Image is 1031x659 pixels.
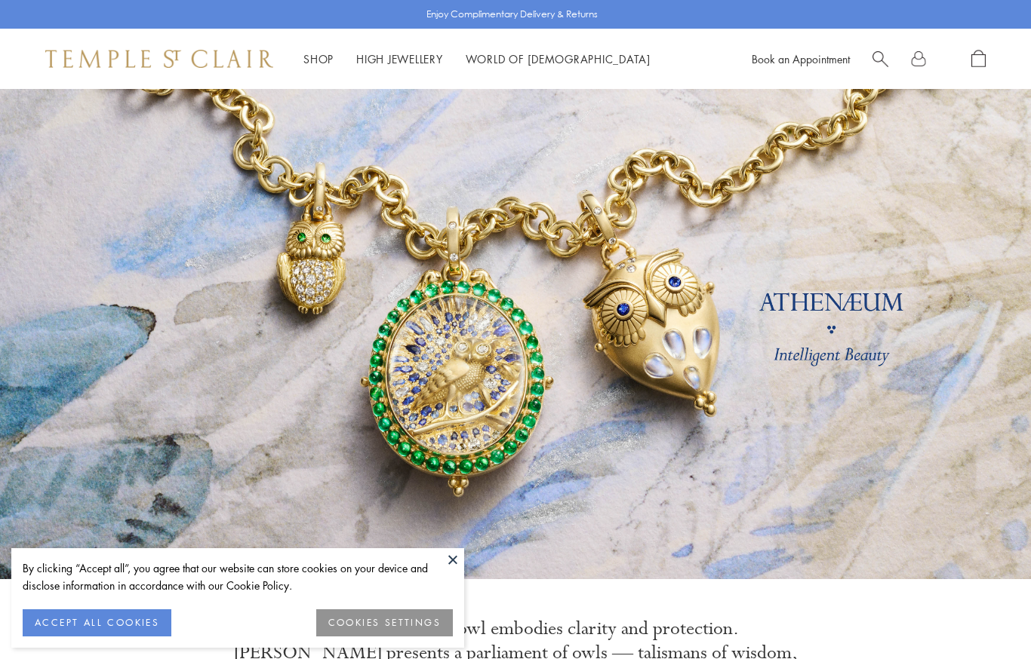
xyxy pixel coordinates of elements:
[45,50,273,68] img: Temple St. Clair
[426,7,598,22] p: Enjoy Complimentary Delivery & Returns
[956,588,1016,644] iframe: Gorgias live chat messenger
[752,51,850,66] a: Book an Appointment
[23,559,453,594] div: By clicking “Accept all”, you agree that our website can store cookies on your device and disclos...
[873,50,888,69] a: Search
[971,50,986,69] a: Open Shopping Bag
[303,51,334,66] a: ShopShop
[466,51,651,66] a: World of [DEMOGRAPHIC_DATA]World of [DEMOGRAPHIC_DATA]
[303,50,651,69] nav: Main navigation
[356,51,443,66] a: High JewelleryHigh Jewellery
[316,609,453,636] button: COOKIES SETTINGS
[23,609,171,636] button: ACCEPT ALL COOKIES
